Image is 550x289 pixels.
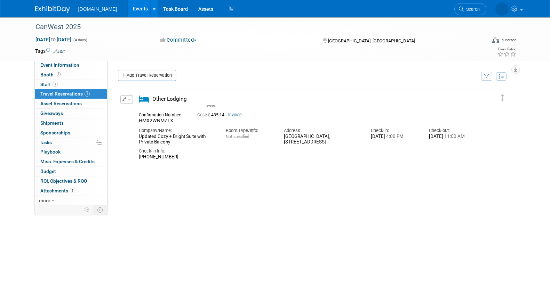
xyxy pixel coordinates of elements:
[371,134,419,140] div: [DATE]
[139,118,173,123] span: HMX2WNMZTX
[35,48,65,55] td: Tags
[454,3,486,15] a: Search
[40,178,87,184] span: ROI, Objectives & ROO
[284,134,360,146] div: [GEOGRAPHIC_DATA], [STREET_ADDRESS]
[70,188,75,193] span: 1
[35,6,70,13] img: ExhibitDay
[39,198,50,203] span: more
[40,149,61,155] span: Playbook
[35,99,107,108] a: Asset Reservations
[139,134,215,146] div: Updated Cozy + Bright Suite with Private Balcony
[197,113,211,117] span: Cost: $
[40,130,70,135] span: Sponsorships
[35,60,107,70] a: Event Information
[205,94,217,108] div: Shawn Wilkie
[284,127,360,134] div: Address:
[495,2,509,16] img: Iuliia Bulow
[501,94,504,101] i: Click and drag to move item
[40,62,79,68] span: Event Information
[40,91,90,97] span: Travel Reservations
[371,127,419,134] div: Check-in:
[445,36,517,47] div: Event Format
[53,49,65,54] a: Edit
[35,36,72,43] span: [DATE] [DATE]
[139,154,477,160] div: [PHONE_NUMBER]
[55,72,62,77] span: Booth not reserved yet
[35,167,107,176] a: Budget
[35,89,107,99] a: Travel Reservations1
[35,186,107,196] a: Attachments1
[484,74,489,79] i: Filter by Traveler
[40,188,75,193] span: Attachments
[492,37,499,43] img: Format-Inperson.png
[118,70,176,81] a: Add Travel Reservation
[500,38,517,43] div: In-Person
[81,205,93,214] td: Personalize Event Tab Strip
[139,148,477,154] div: Check-in Info:
[53,82,58,87] span: 1
[228,113,242,117] a: Invoice
[226,134,249,139] span: Not specified
[35,138,107,147] a: Tasks
[429,134,477,140] div: [DATE]
[464,7,480,12] span: Search
[40,140,52,145] span: Tasks
[207,104,215,108] div: Shawn Wilkie
[40,110,63,116] span: Giveaways
[73,38,87,42] span: (4 days)
[40,101,82,106] span: Asset Reservations
[35,109,107,118] a: Giveaways
[85,91,90,97] span: 1
[35,196,107,205] a: more
[40,72,62,77] span: Booth
[35,80,107,89] a: Staff1
[226,127,273,134] div: Room Type/Info:
[328,38,415,43] span: [GEOGRAPHIC_DATA], [GEOGRAPHIC_DATA]
[139,95,149,103] i: Other Lodging
[497,48,516,51] div: Event Rating
[33,21,476,33] div: CanWest 2025
[40,168,56,174] span: Budget
[158,36,199,44] button: Committed
[35,118,107,128] a: Shipments
[139,127,215,134] div: Company/Name:
[385,134,404,139] span: 4:00 PM
[35,157,107,166] a: Misc. Expenses & Credits
[40,82,58,87] span: Staff
[50,37,57,42] span: to
[93,205,107,214] td: Toggle Event Tabs
[152,96,187,102] span: Other Lodging
[35,128,107,138] a: Sponsorships
[35,70,107,80] a: Booth
[443,134,465,139] span: 11:00 AM
[197,113,227,117] span: 435.14
[35,176,107,186] a: ROI, Objectives & ROO
[40,159,95,164] span: Misc. Expenses & Credits
[35,147,107,157] a: Playbook
[207,94,216,104] img: Shawn Wilkie
[429,127,477,134] div: Check-out:
[78,6,117,12] span: [DOMAIN_NAME]
[40,120,64,126] span: Shipments
[139,110,187,118] div: Confirmation Number:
